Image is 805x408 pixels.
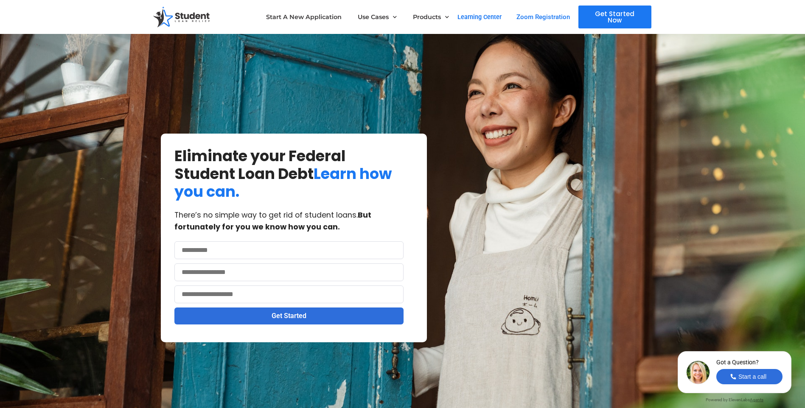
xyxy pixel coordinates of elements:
img: Student Loan Relief [152,6,213,28]
a: Use Cases [358,7,397,27]
button: Get Started [174,307,404,324]
a: Start A New Application [266,7,342,27]
a: Learning Center [457,14,502,21]
a: Get Started Now [578,6,651,28]
h1: Eliminate your Federal Student Loan Debt [174,147,400,201]
h2: There’s no simple way to get rid of student loans. [174,209,413,233]
span: Learn how you can. [174,163,392,202]
a: Zoom Registration [516,14,570,20]
a: Products [413,7,449,27]
span: Get Started Now [589,11,641,23]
